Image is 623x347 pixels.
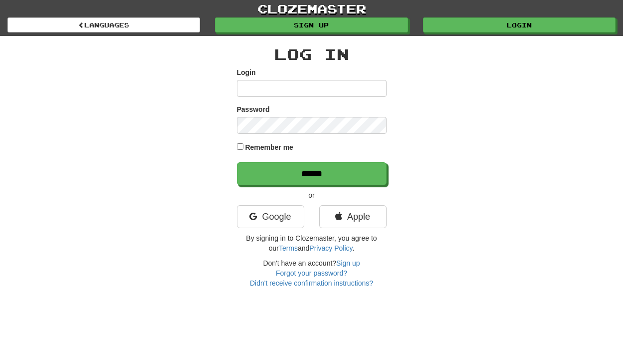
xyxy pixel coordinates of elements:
p: or [237,190,387,200]
a: Google [237,205,304,228]
a: Didn't receive confirmation instructions? [250,279,373,287]
a: Forgot your password? [276,269,347,277]
div: Don't have an account? [237,258,387,288]
label: Login [237,67,256,77]
a: Login [423,17,616,32]
a: Sign up [215,17,408,32]
a: Privacy Policy [309,244,352,252]
p: By signing in to Clozemaster, you agree to our and . [237,233,387,253]
h2: Log In [237,46,387,62]
label: Password [237,104,270,114]
a: Sign up [336,259,360,267]
a: Languages [7,17,200,32]
a: Apple [319,205,387,228]
label: Remember me [245,142,293,152]
a: Terms [279,244,298,252]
